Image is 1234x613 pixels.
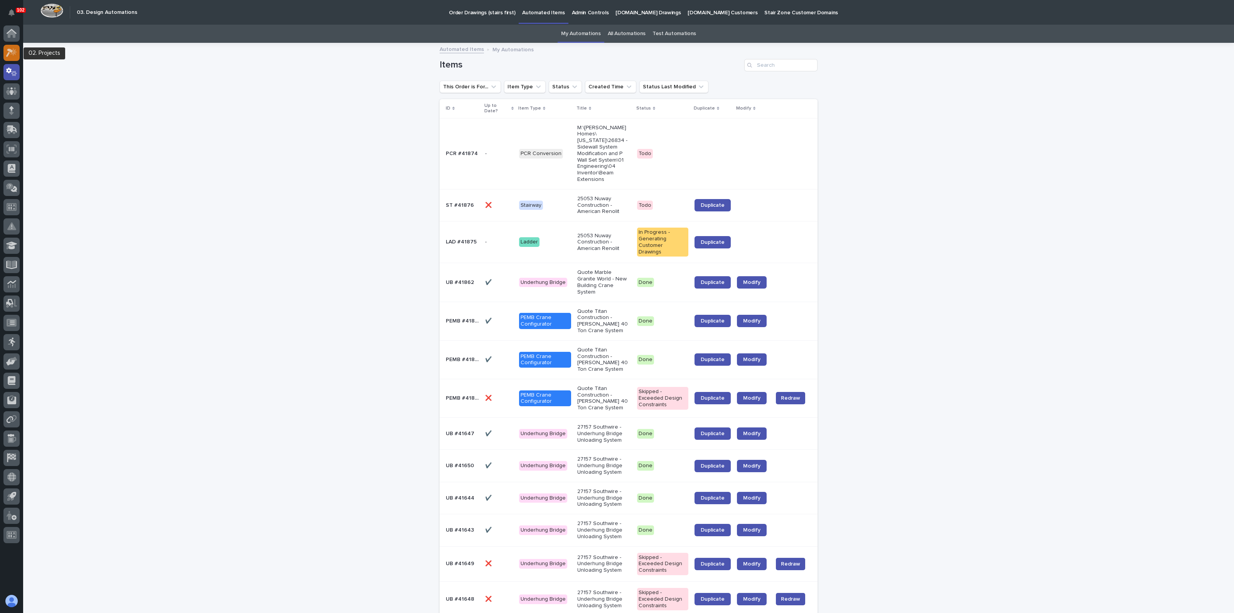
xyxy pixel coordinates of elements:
[440,514,818,546] tr: UB #41643UB #41643 ✔️✔️ Underhung Bridge27157 Southwire - Underhung Bridge Unloading SystemDoneDu...
[577,385,631,411] p: Quote Titan Construction - [PERSON_NAME] 40 Ton Crane System
[485,393,493,402] p: ❌
[637,201,653,210] div: Todo
[701,240,725,245] span: Duplicate
[737,492,767,504] a: Modify
[485,559,493,567] p: ❌
[695,392,731,404] a: Duplicate
[440,302,818,340] tr: PEMB #41811PEMB #41811 ✔️✔️ PEMB Crane ConfiguratorQuote Titan Construction - [PERSON_NAME] 40 To...
[446,355,480,363] p: PEMB #41806
[519,313,571,329] div: PEMB Crane Configurator
[440,59,741,71] h1: Items
[446,461,475,469] p: UB #41650
[637,429,654,439] div: Done
[77,9,137,16] h2: 03. Design Automations
[637,316,654,326] div: Done
[485,493,493,502] p: ✔️
[519,429,567,439] div: Underhung Bridge
[743,596,760,602] span: Modify
[485,461,493,469] p: ✔️
[743,318,760,324] span: Modify
[446,201,475,209] p: ST #41876
[519,390,571,407] div: PEMB Crane Configurator
[695,558,731,570] a: Duplicate
[577,269,631,295] p: Quote Marble Granite World - New Building Crane System
[485,278,493,286] p: ✔️
[440,482,818,514] tr: UB #41644UB #41644 ✔️✔️ Underhung Bridge27157 Southwire - Underhung Bridge Unloading SystemDoneDu...
[446,525,475,534] p: UB #41643
[577,488,631,508] p: 27157 Southwire - Underhung Bridge Unloading System
[781,560,800,568] span: Redraw
[577,196,631,215] p: 25053 Nuway Construction - American Renolit
[440,118,818,189] tr: PCR #41874PCR #41874 -- PCR ConversionM:\[PERSON_NAME] Homes\[US_STATE]\26834 - Sidewall System M...
[736,104,751,113] p: Modify
[3,593,20,609] button: users-avatar
[10,9,20,22] div: Notifications102
[492,45,534,53] p: My Automations
[561,25,601,43] a: My Automations
[637,493,654,503] div: Done
[485,316,493,324] p: ✔️
[17,7,25,13] p: 102
[701,318,725,324] span: Duplicate
[577,104,587,113] p: Title
[701,495,725,501] span: Duplicate
[637,553,688,575] div: Skipped - Exceeded Design Constraints
[701,431,725,436] span: Duplicate
[440,379,818,417] tr: PEMB #41804PEMB #41804 ❌❌ PEMB Crane ConfiguratorQuote Titan Construction - [PERSON_NAME] 40 Ton ...
[637,588,688,610] div: Skipped - Exceeded Design Constraints
[446,237,478,245] p: LAD #41875
[446,278,475,286] p: UB #41862
[701,395,725,401] span: Duplicate
[737,558,767,570] a: Modify
[518,104,541,113] p: Item Type
[485,355,493,363] p: ✔️
[446,316,480,324] p: PEMB #41811
[743,527,760,533] span: Modify
[637,525,654,535] div: Done
[577,308,631,334] p: Quote Titan Construction - [PERSON_NAME] 40 Ton Crane System
[781,394,800,402] span: Redraw
[485,525,493,534] p: ✔️
[577,520,631,540] p: 27157 Southwire - Underhung Bridge Unloading System
[577,424,631,443] p: 27157 Southwire - Underhung Bridge Unloading System
[743,357,760,362] span: Modify
[519,149,563,159] div: PCR Conversion
[637,278,654,287] div: Done
[440,418,818,450] tr: UB #41647UB #41647 ✔️✔️ Underhung Bridge27157 Southwire - Underhung Bridge Unloading SystemDoneDu...
[743,495,760,501] span: Modify
[446,594,476,603] p: UB #41648
[695,593,731,605] a: Duplicate
[701,561,725,567] span: Duplicate
[776,593,805,605] button: Redraw
[440,450,818,482] tr: UB #41650UB #41650 ✔️✔️ Underhung Bridge27157 Southwire - Underhung Bridge Unloading SystemDoneDu...
[485,237,488,245] p: -
[637,461,654,471] div: Done
[446,429,476,437] p: UB #41647
[519,559,567,569] div: Underhung Bridge
[485,594,493,603] p: ❌
[743,431,760,436] span: Modify
[485,201,493,209] p: ❌
[519,237,539,247] div: Ladder
[40,3,63,18] img: Workspace Logo
[519,352,571,368] div: PEMB Crane Configurator
[694,104,715,113] p: Duplicate
[695,427,731,440] a: Duplicate
[701,463,725,469] span: Duplicate
[776,392,805,404] button: Redraw
[446,559,476,567] p: UB #41649
[701,357,725,362] span: Duplicate
[695,236,731,248] a: Duplicate
[701,527,725,533] span: Duplicate
[701,203,725,208] span: Duplicate
[440,340,818,379] tr: PEMB #41806PEMB #41806 ✔️✔️ PEMB Crane ConfiguratorQuote Titan Construction - [PERSON_NAME] 40 To...
[743,463,760,469] span: Modify
[446,149,479,157] p: PCR #41874
[519,201,543,210] div: Stairway
[737,427,767,440] a: Modify
[446,393,480,402] p: PEMB #41804
[701,596,725,602] span: Duplicate
[743,561,760,567] span: Modify
[636,104,651,113] p: Status
[701,280,725,285] span: Duplicate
